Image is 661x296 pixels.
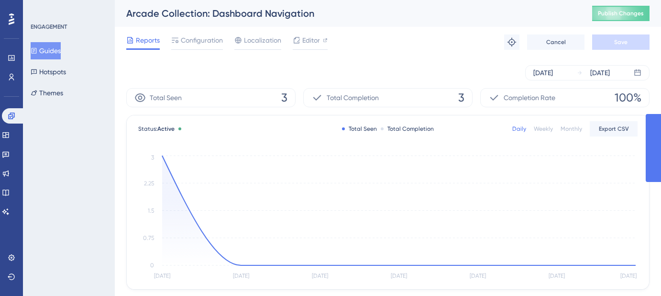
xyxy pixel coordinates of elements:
[31,63,66,80] button: Hotspots
[512,125,526,133] div: Daily
[598,10,644,17] span: Publish Changes
[126,7,568,20] div: Arcade Collection: Dashboard Navigation
[527,34,584,50] button: Cancel
[151,154,154,161] tspan: 3
[470,273,486,279] tspan: [DATE]
[154,273,170,279] tspan: [DATE]
[620,273,637,279] tspan: [DATE]
[614,38,628,46] span: Save
[312,273,328,279] tspan: [DATE]
[233,273,249,279] tspan: [DATE]
[31,84,63,102] button: Themes
[599,125,629,133] span: Export CSV
[150,262,154,269] tspan: 0
[143,235,154,241] tspan: 0.75
[592,34,650,50] button: Save
[144,180,154,187] tspan: 2.25
[157,125,175,132] span: Active
[181,34,223,46] span: Configuration
[136,34,160,46] span: Reports
[534,125,553,133] div: Weekly
[590,67,610,79] div: [DATE]
[590,121,638,137] button: Export CSV
[615,90,641,105] span: 100%
[302,34,320,46] span: Editor
[533,67,553,79] div: [DATE]
[621,258,650,287] iframe: UserGuiding AI Assistant Launcher
[150,92,182,103] span: Total Seen
[546,38,566,46] span: Cancel
[244,34,281,46] span: Localization
[31,42,61,59] button: Guides
[504,92,555,103] span: Completion Rate
[31,23,67,31] div: ENGAGEMENT
[549,273,565,279] tspan: [DATE]
[342,125,377,133] div: Total Seen
[592,6,650,21] button: Publish Changes
[561,125,582,133] div: Monthly
[381,125,434,133] div: Total Completion
[327,92,379,103] span: Total Completion
[148,207,154,214] tspan: 1.5
[281,90,287,105] span: 3
[138,125,175,133] span: Status:
[458,90,464,105] span: 3
[391,273,407,279] tspan: [DATE]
